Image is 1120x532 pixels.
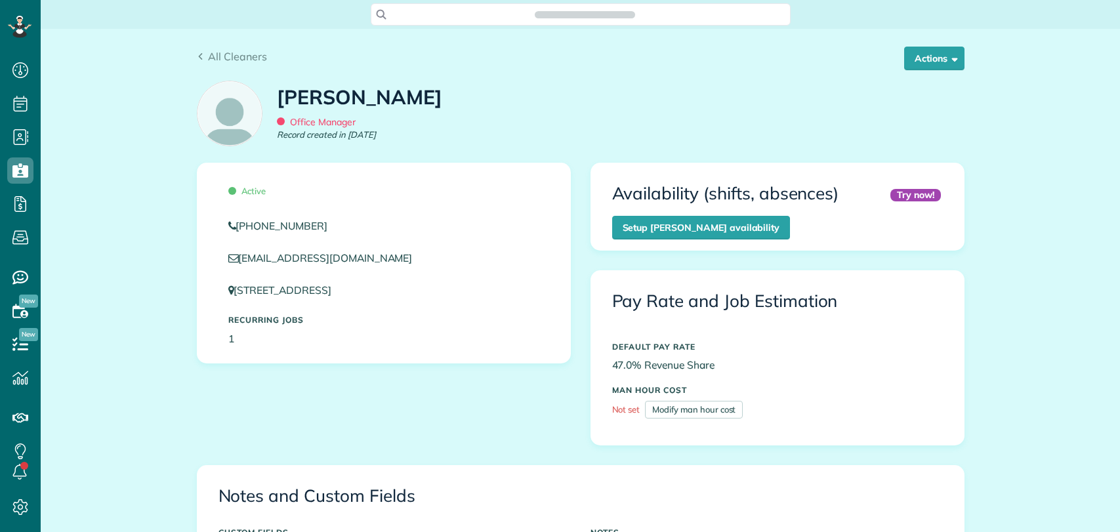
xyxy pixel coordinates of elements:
a: All Cleaners [197,49,268,64]
a: [EMAIL_ADDRESS][DOMAIN_NAME] [228,251,425,264]
img: employee_icon-c2f8239691d896a72cdd9dc41cfb7b06f9d69bdd837a2ad469be8ff06ab05b5f.png [197,81,262,146]
h5: MAN HOUR COST [612,386,943,394]
span: All Cleaners [208,50,267,63]
h3: Notes and Custom Fields [218,487,943,506]
span: Office Manager [277,116,355,128]
a: Setup [PERSON_NAME] availability [612,216,791,239]
span: New [19,328,38,341]
span: Active [228,186,266,196]
a: Modify man hour cost [645,401,743,419]
h3: Pay Rate and Job Estimation [612,292,943,311]
span: Search ZenMaid… [548,8,622,21]
span: New [19,295,38,308]
p: 47.0% Revenue Share [612,358,943,373]
span: Not set [612,404,640,415]
a: [STREET_ADDRESS] [228,283,344,297]
button: Actions [904,47,964,70]
p: 1 [228,331,539,346]
div: Try now! [890,189,941,201]
h1: [PERSON_NAME] [277,87,442,108]
em: Record created in [DATE] [277,129,375,141]
h5: Recurring Jobs [228,316,539,324]
h5: DEFAULT PAY RATE [612,342,943,351]
h3: Availability (shifts, absences) [612,184,839,203]
a: [PHONE_NUMBER] [228,218,539,234]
